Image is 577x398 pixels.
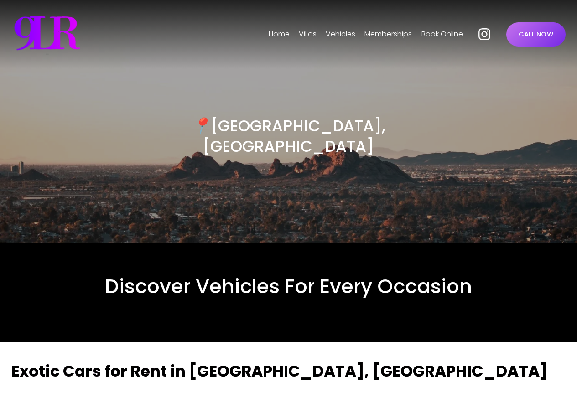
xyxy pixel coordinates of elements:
a: Memberships [364,27,412,41]
a: CALL NOW [506,22,566,47]
a: Book Online [421,27,463,41]
a: Home [269,27,290,41]
em: 📍 [191,115,211,137]
a: Instagram [477,27,492,41]
h3: [GEOGRAPHIC_DATA], [GEOGRAPHIC_DATA] [150,116,427,157]
img: 999 Luxury Rentals [11,11,83,57]
a: folder dropdown [326,27,355,41]
span: Vehicles [326,28,355,41]
h2: Discover Vehicles For Every Occasion [11,274,565,299]
a: folder dropdown [299,27,317,41]
span: Villas [299,28,317,41]
strong: Exotic Cars for Rent in [GEOGRAPHIC_DATA], [GEOGRAPHIC_DATA] [11,360,548,382]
